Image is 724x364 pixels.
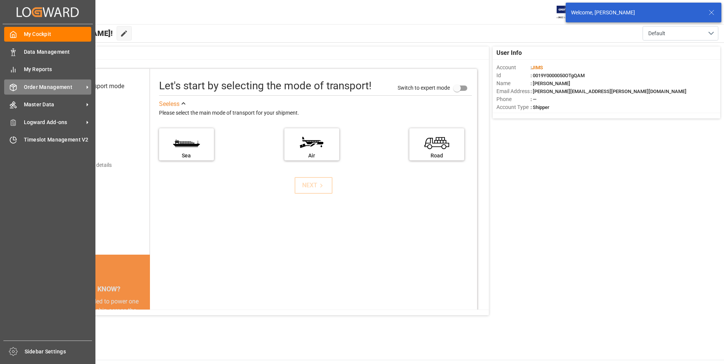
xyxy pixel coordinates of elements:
div: Air [288,152,335,160]
div: See less [159,100,179,109]
div: Road [413,152,460,160]
span: : [PERSON_NAME] [531,81,570,86]
span: Name [496,79,531,87]
div: Welcome, [PERSON_NAME] [571,9,701,17]
span: Data Management [24,48,92,56]
button: next slide / item [139,297,150,361]
a: Timeslot Management V2 [4,132,91,147]
span: Logward Add-ons [24,118,84,126]
a: My Reports [4,62,91,77]
span: Sidebar Settings [25,348,92,356]
img: Exertis%20JAM%20-%20Email%20Logo.jpg_1722504956.jpg [557,6,583,19]
div: Let's start by selecting the mode of transport! [159,78,371,94]
span: User Info [496,48,522,58]
span: Switch to expert mode [398,84,450,90]
span: : 0019Y0000050OTgQAM [531,73,585,78]
button: NEXT [295,177,332,194]
span: Hello [PERSON_NAME]! [31,26,113,40]
span: Order Management [24,83,84,91]
span: : Shipper [531,104,549,110]
span: JIMS [532,65,543,70]
span: Phone [496,95,531,103]
span: Account Type [496,103,531,111]
a: Data Management [4,44,91,59]
div: Please select the main mode of transport for your shipment. [159,109,472,118]
div: NEXT [302,181,325,190]
a: My Cockpit [4,27,91,42]
span: Email Address [496,87,531,95]
span: : [531,65,543,70]
span: Id [496,72,531,79]
span: : [PERSON_NAME][EMAIL_ADDRESS][PERSON_NAME][DOMAIN_NAME] [531,89,687,94]
span: Default [648,30,665,37]
span: : — [531,96,537,102]
div: Add shipping details [64,161,112,169]
span: Master Data [24,101,84,109]
span: My Reports [24,65,92,73]
button: open menu [643,26,718,40]
span: My Cockpit [24,30,92,38]
div: Sea [163,152,210,160]
span: Timeslot Management V2 [24,136,92,144]
span: Account [496,64,531,72]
